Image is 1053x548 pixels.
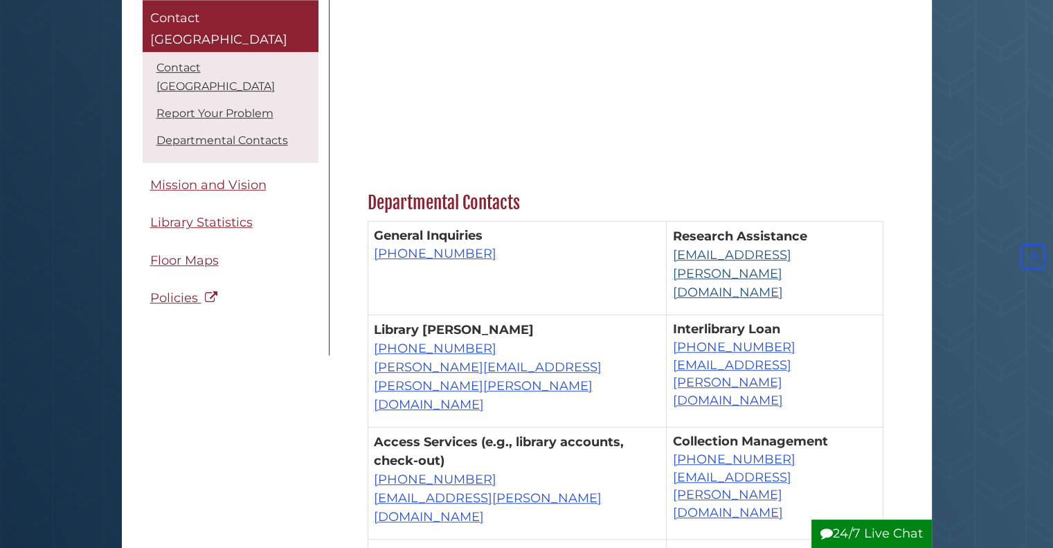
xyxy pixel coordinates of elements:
[811,520,932,548] button: 24/7 Live Chat
[143,283,318,315] a: Policies
[672,229,807,244] b: Research Assistance
[672,452,795,467] a: [PHONE_NUMBER]
[143,245,318,276] a: Floor Maps
[672,247,791,300] a: [EMAIL_ADDRESS][PERSON_NAME][DOMAIN_NAME]
[150,177,267,193] span: Mission and Vision
[374,341,496,356] a: [PHONE_NUMBER]
[156,61,275,93] a: Contact [GEOGRAPHIC_DATA]
[374,360,602,412] a: [PERSON_NAME][EMAIL_ADDRESS][PERSON_NAME][PERSON_NAME][DOMAIN_NAME]
[361,192,890,214] h2: Departmental Contacts
[672,339,795,355] a: [PHONE_NUMBER]
[374,490,602,524] a: [EMAIL_ADDRESS][PERSON_NAME][DOMAIN_NAME]
[374,246,496,261] a: [PHONE_NUMBER]
[672,321,780,337] strong: Interlibrary Loan
[672,434,827,449] strong: Collection Management
[156,134,288,147] a: Departmental Contacts
[150,10,287,48] span: Contact [GEOGRAPHIC_DATA]
[374,322,534,337] b: Library [PERSON_NAME]
[374,472,496,487] a: [PHONE_NUMBER]
[150,291,198,306] span: Policies
[1016,249,1050,264] a: Back to Top
[150,215,253,231] span: Library Statistics
[374,434,624,468] b: Access Services (e.g., library accounts, check-out)
[672,357,791,408] a: [EMAIL_ADDRESS][PERSON_NAME][DOMAIN_NAME]
[143,170,318,201] a: Mission and Vision
[374,228,483,243] strong: General Inquiries
[672,470,791,520] a: [EMAIL_ADDRESS][PERSON_NAME][DOMAIN_NAME]
[150,253,219,268] span: Floor Maps
[156,107,273,120] a: Report Your Problem
[143,208,318,239] a: Library Statistics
